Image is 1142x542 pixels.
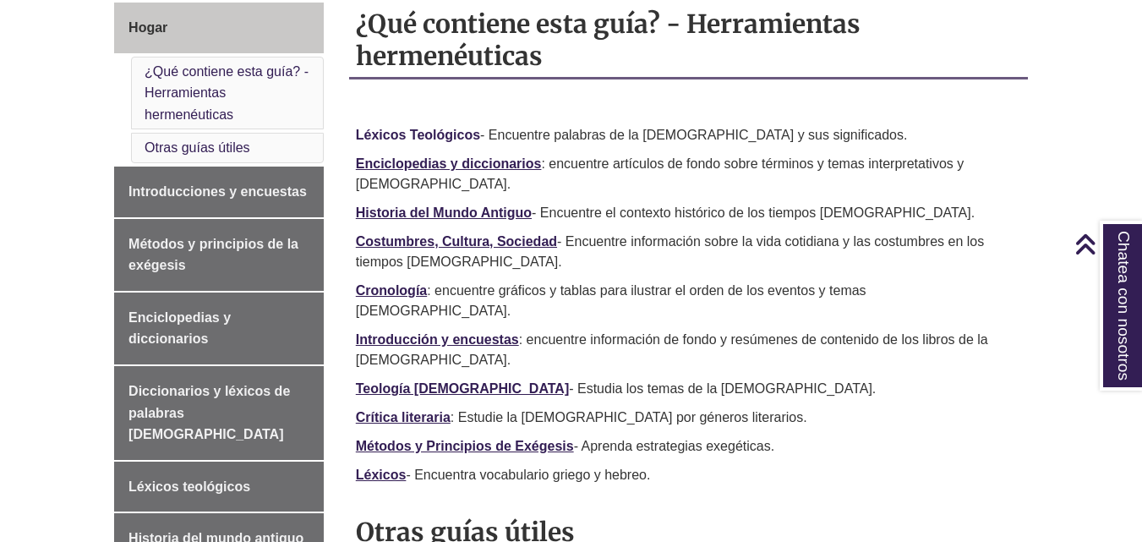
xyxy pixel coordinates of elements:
[114,293,324,364] a: Enciclopedias y diccionarios
[114,366,324,460] a: Diccionarios y léxicos de palabras [DEMOGRAPHIC_DATA]
[128,20,167,35] font: Hogar
[532,205,975,220] font: - Encuentre el contexto histórico de los tiempos [DEMOGRAPHIC_DATA].
[128,384,290,441] font: Diccionarios y léxicos de palabras [DEMOGRAPHIC_DATA]
[356,332,519,347] a: Introducción y encuestas
[145,64,309,122] a: ¿Qué contiene esta guía? - Herramientas hermenéuticas
[356,234,984,269] font: - Encuentre información sobre la vida cotidiana y las costumbres en los tiempos [DEMOGRAPHIC_DATA].
[356,410,451,424] a: Crítica literaria
[356,205,532,220] a: Historia del Mundo Antiguo
[1115,231,1133,380] font: Chatea con nosotros
[356,156,542,171] a: Enciclopedias y diccionarios
[1074,233,1138,255] a: Volver arriba
[451,410,807,424] font: : Estudie la [DEMOGRAPHIC_DATA] por géneros literarios.
[128,237,298,273] font: Métodos y principios de la exégesis
[356,234,557,249] a: Costumbres, Cultura, Sociedad
[114,3,324,53] a: Hogar
[569,381,876,396] font: - Estudia los temas de la [DEMOGRAPHIC_DATA].
[128,184,307,199] font: Introducciones y encuestas
[356,468,407,482] a: Léxicos
[128,310,231,347] font: Enciclopedias y diccionarios
[356,283,866,318] font: : encuentre gráficos y tablas para ilustrar el orden de los eventos y temas [DEMOGRAPHIC_DATA].
[356,381,569,396] a: Teología [DEMOGRAPHIC_DATA]
[356,439,574,453] a: Métodos y Principios de Exégesis
[145,140,250,155] a: Otras guías útiles
[356,8,861,72] font: ¿Qué contiene esta guía? - Herramientas hermenéuticas
[114,462,324,512] a: Léxicos teológicos
[406,468,650,482] font: - Encuentra vocabulario griego y hebreo.
[574,439,774,453] font: - Aprenda estrategias exegéticas.
[356,156,964,191] font: : encuentre artículos de fondo sobre términos y temas interpretativos y [DEMOGRAPHIC_DATA].
[356,332,988,367] font: : encuentre información de fondo y resúmenes de contenido de los libros de la [DEMOGRAPHIC_DATA].
[356,128,480,142] a: Léxicos Teológicos
[114,219,324,291] a: Métodos y principios de la exégesis
[128,479,250,494] font: Léxicos teológicos
[356,283,427,298] a: Cronología
[480,128,907,142] font: - Encuentre palabras de la [DEMOGRAPHIC_DATA] y sus significados.
[114,167,324,217] a: Introducciones y encuestas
